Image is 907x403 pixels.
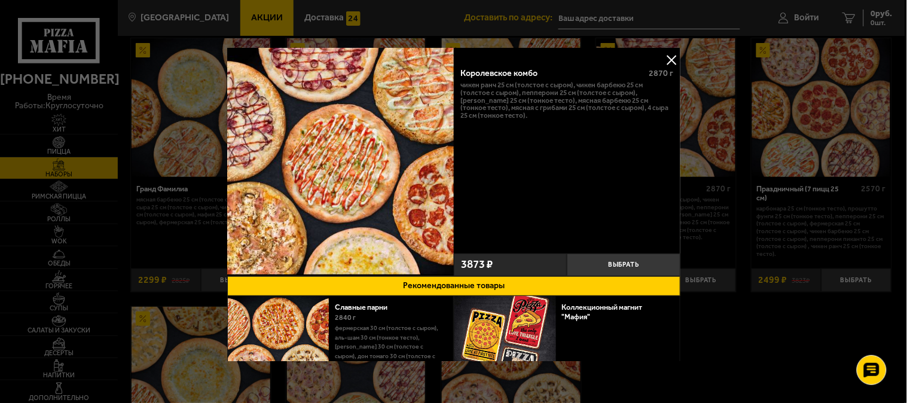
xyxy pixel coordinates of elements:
[567,254,680,277] button: Выбрать
[227,48,453,274] img: Королевское комбо
[461,259,493,270] span: 3873 ₽
[335,303,397,312] a: Славные парни
[649,68,673,78] span: 2870 г
[335,323,444,399] p: Фермерская 30 см (толстое с сыром), Аль-Шам 30 см (тонкое тесто), [PERSON_NAME] 30 см (толстое с ...
[335,313,356,322] span: 2840 г
[561,303,642,321] a: Коллекционный магнит "Мафия"
[227,276,680,295] button: Рекомендованные товары
[227,48,453,276] a: Королевское комбо
[460,68,640,78] div: Королевское комбо
[460,81,673,119] p: Чикен Ранч 25 см (толстое с сыром), Чикен Барбекю 25 см (толстое с сыром), Пепперони 25 см (толст...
